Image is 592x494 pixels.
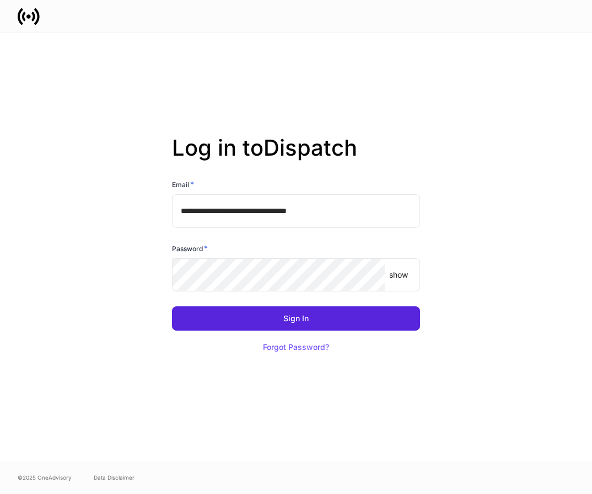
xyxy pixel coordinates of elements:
a: Data Disclaimer [94,473,134,482]
h6: Password [172,243,208,254]
h6: Email [172,179,194,190]
span: © 2025 OneAdvisory [18,473,72,482]
div: Forgot Password? [263,343,329,351]
button: Sign In [172,306,420,331]
button: Forgot Password? [249,335,343,359]
div: Sign In [283,315,309,322]
h2: Log in to Dispatch [172,135,420,179]
p: show [389,269,408,280]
